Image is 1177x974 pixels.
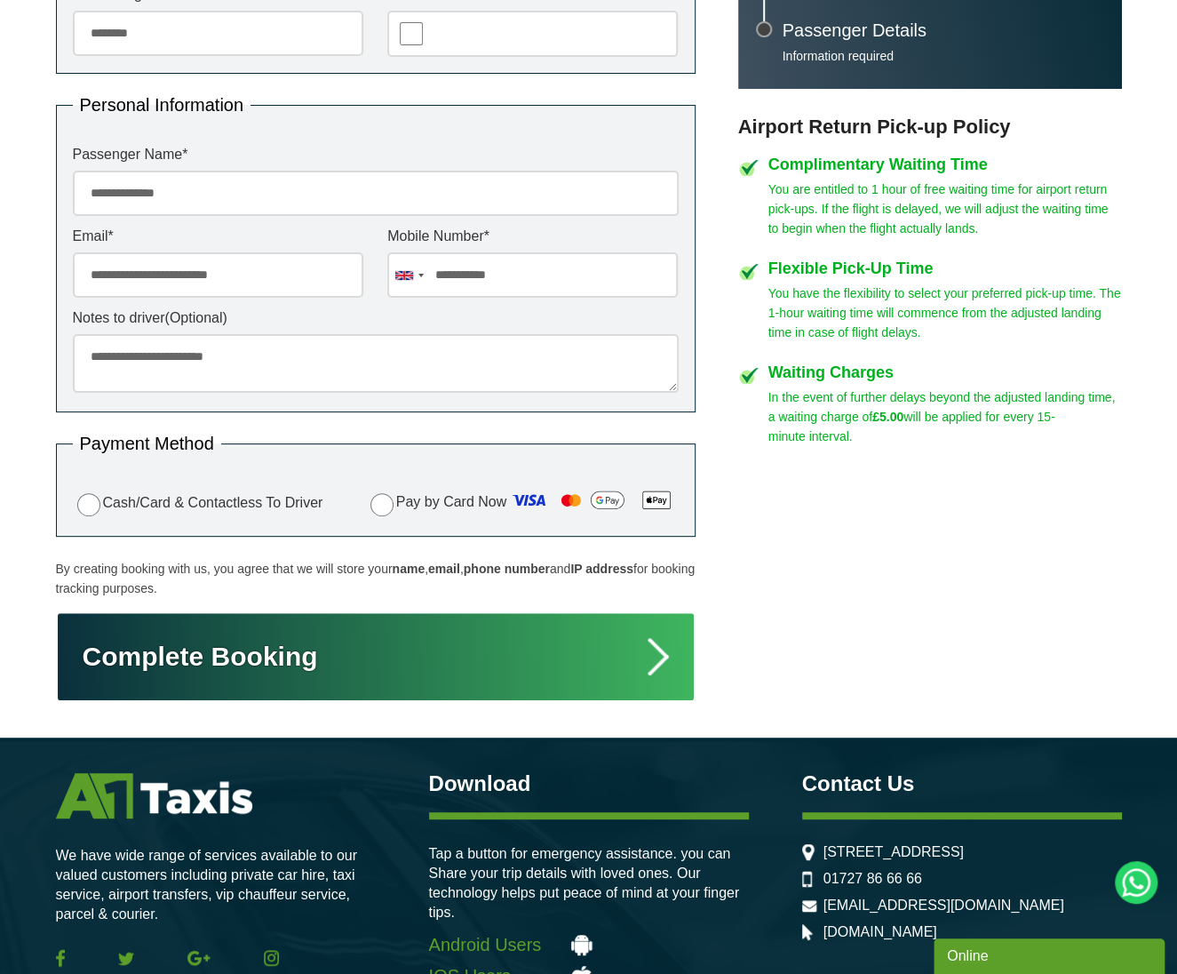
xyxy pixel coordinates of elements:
label: Mobile Number [387,229,678,244]
label: Notes to driver [73,311,679,325]
h3: Contact Us [802,773,1122,794]
strong: email [428,562,460,576]
p: Tap a button for emergency assistance. you can Share your trip details with loved ones. Our techn... [429,844,749,922]
h4: Flexible Pick-Up Time [768,260,1122,276]
a: [EMAIL_ADDRESS][DOMAIN_NAME] [823,898,1064,914]
p: You have the flexibility to select your preferred pick-up time. The 1-hour waiting time will comm... [768,283,1122,342]
input: Pay by Card Now [370,493,394,516]
strong: name [392,562,425,576]
legend: Payment Method [73,435,221,452]
h3: Airport Return Pick-up Policy [738,116,1122,139]
button: Complete Booking [56,611,696,702]
p: In the event of further delays beyond the adjusted landing time, a waiting charge of will be appl... [768,387,1122,446]
input: Cash/Card & Contactless To Driver [77,493,100,516]
p: You are entitled to 1 hour of free waiting time for airport return pick-ups. If the flight is del... [768,180,1122,238]
h4: Waiting Charges [768,364,1122,380]
p: By creating booking with us, you agree that we will store your , , and for booking tracking purpo... [56,559,696,598]
p: We have wide range of services available to our valued customers including private car hire, taxi... [56,846,376,924]
label: Cash/Card & Contactless To Driver [73,491,323,516]
label: Pay by Card Now [366,486,679,520]
li: [STREET_ADDRESS] [802,844,1122,860]
img: Twitter [118,952,134,965]
img: Google Plus [187,950,211,966]
h4: Complimentary Waiting Time [768,156,1122,172]
legend: Personal Information [73,96,251,114]
p: Information required [783,48,1104,64]
img: Facebook [56,949,65,967]
label: Passenger Name [73,148,679,162]
iframe: chat widget [934,935,1168,974]
strong: £5.00 [872,410,903,424]
strong: IP address [570,562,633,576]
img: Instagram [264,950,279,966]
div: United Kingdom: +44 [388,253,429,297]
a: [DOMAIN_NAME] [823,924,937,940]
h3: Passenger Details [783,21,1104,39]
span: (Optional) [165,310,227,325]
a: Android Users [429,935,749,955]
label: Email [73,229,363,244]
strong: phone number [464,562,550,576]
h3: Download [429,773,749,794]
img: A1 Taxis St Albans [56,773,252,818]
a: 01727 86 66 66 [823,871,922,887]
